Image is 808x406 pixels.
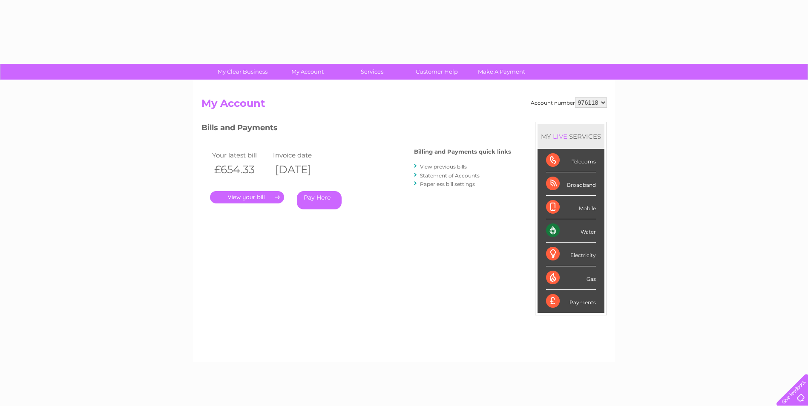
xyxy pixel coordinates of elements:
[402,64,472,80] a: Customer Help
[531,97,607,108] div: Account number
[271,161,332,178] th: [DATE]
[538,124,604,149] div: MY SERVICES
[546,149,596,172] div: Telecoms
[272,64,342,80] a: My Account
[420,163,467,170] a: View previous bills
[551,132,569,140] div: LIVE
[207,64,278,80] a: My Clear Business
[201,97,607,114] h2: My Account
[546,196,596,219] div: Mobile
[201,122,511,137] h3: Bills and Payments
[414,149,511,155] h4: Billing and Payments quick links
[546,172,596,196] div: Broadband
[546,243,596,266] div: Electricity
[546,266,596,290] div: Gas
[210,149,271,161] td: Your latest bill
[420,181,475,187] a: Paperless bill settings
[210,161,271,178] th: £654.33
[420,172,480,179] a: Statement of Accounts
[546,290,596,313] div: Payments
[466,64,537,80] a: Make A Payment
[210,191,284,203] a: .
[271,149,332,161] td: Invoice date
[337,64,407,80] a: Services
[546,219,596,243] div: Water
[297,191,342,209] a: Pay Here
